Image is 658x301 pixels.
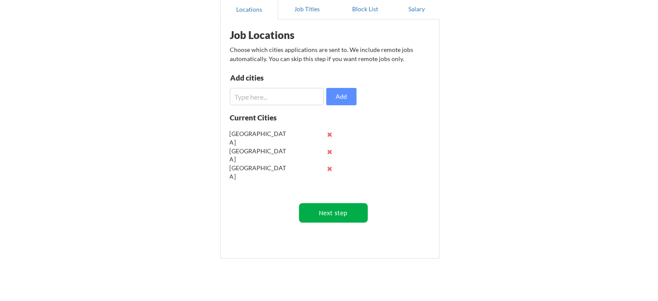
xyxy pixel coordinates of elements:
[230,45,429,63] div: Choose which cities applications are sent to. We include remote jobs automatically. You can skip ...
[230,114,295,121] div: Current Cities
[230,129,286,146] div: [GEOGRAPHIC_DATA]
[299,203,368,223] button: Next step
[230,164,286,181] div: [GEOGRAPHIC_DATA]
[230,30,339,40] div: Job Locations
[230,147,286,164] div: [GEOGRAPHIC_DATA]
[230,88,324,105] input: Type here...
[230,74,320,81] div: Add cities
[326,88,356,105] button: Add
